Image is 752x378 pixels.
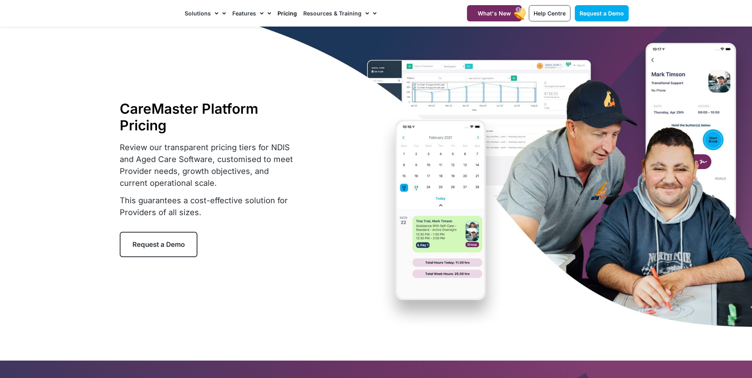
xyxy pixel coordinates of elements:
a: Request a Demo [120,232,197,257]
span: Request a Demo [132,241,185,248]
p: Review our transparent pricing tiers for NDIS and Aged Care Software, customised to meet Provider... [120,141,298,189]
img: CareMaster Logo [124,8,177,19]
h1: CareMaster Platform Pricing [120,100,298,134]
a: Help Centre [529,5,570,21]
p: This guarantees a cost-effective solution for Providers of all sizes. [120,195,298,218]
a: Request a Demo [575,5,629,21]
span: What's New [478,10,511,17]
a: What's New [467,5,522,21]
span: Request a Demo [580,10,624,17]
span: Help Centre [534,10,566,17]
